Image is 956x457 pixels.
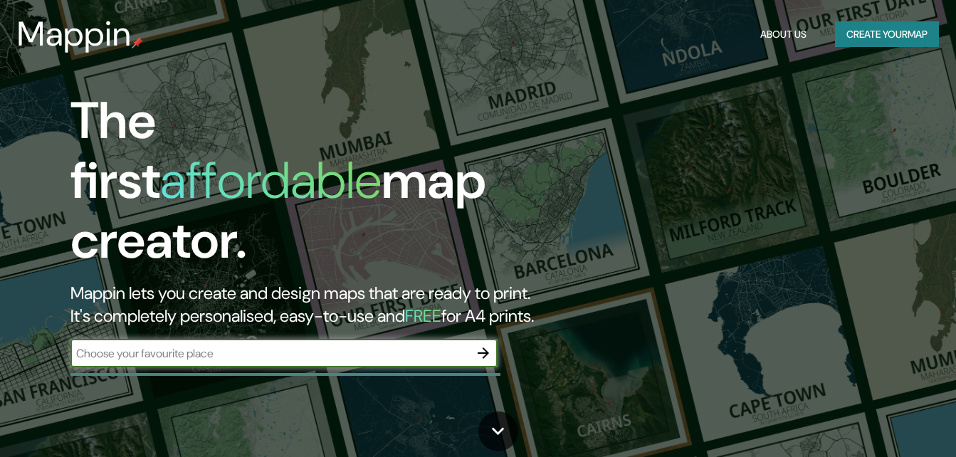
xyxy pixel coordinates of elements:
[70,282,549,327] h2: Mappin lets you create and design maps that are ready to print. It's completely personalised, eas...
[835,21,939,48] button: Create yourmap
[17,14,132,54] h3: Mappin
[405,305,441,327] h5: FREE
[70,345,469,362] input: Choose your favourite place
[70,91,549,282] h1: The first map creator.
[132,37,143,48] img: mappin-pin
[755,21,812,48] button: About Us
[160,147,382,214] h1: affordable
